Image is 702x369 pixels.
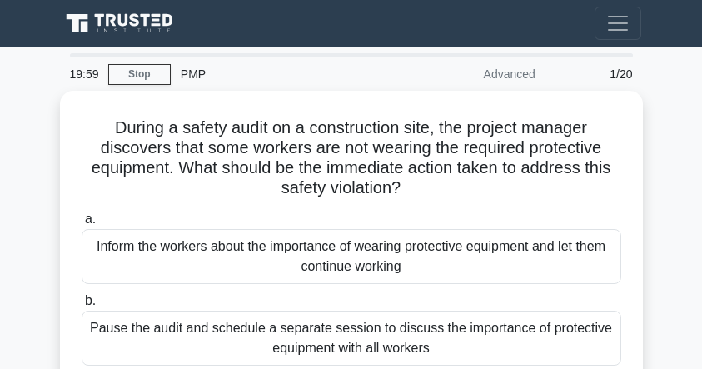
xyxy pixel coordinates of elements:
[108,64,171,85] a: Stop
[60,57,108,91] div: 19:59
[85,293,96,307] span: b.
[545,57,643,91] div: 1/20
[82,311,621,366] div: Pause the audit and schedule a separate session to discuss the importance of protective equipment...
[595,7,641,40] button: Toggle navigation
[82,229,621,284] div: Inform the workers about the importance of wearing protective equipment and let them continue wor...
[80,117,623,199] h5: During a safety audit on a construction site, the project manager discovers that some workers are...
[171,57,400,91] div: PMP
[400,57,545,91] div: Advanced
[85,212,96,226] span: a.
